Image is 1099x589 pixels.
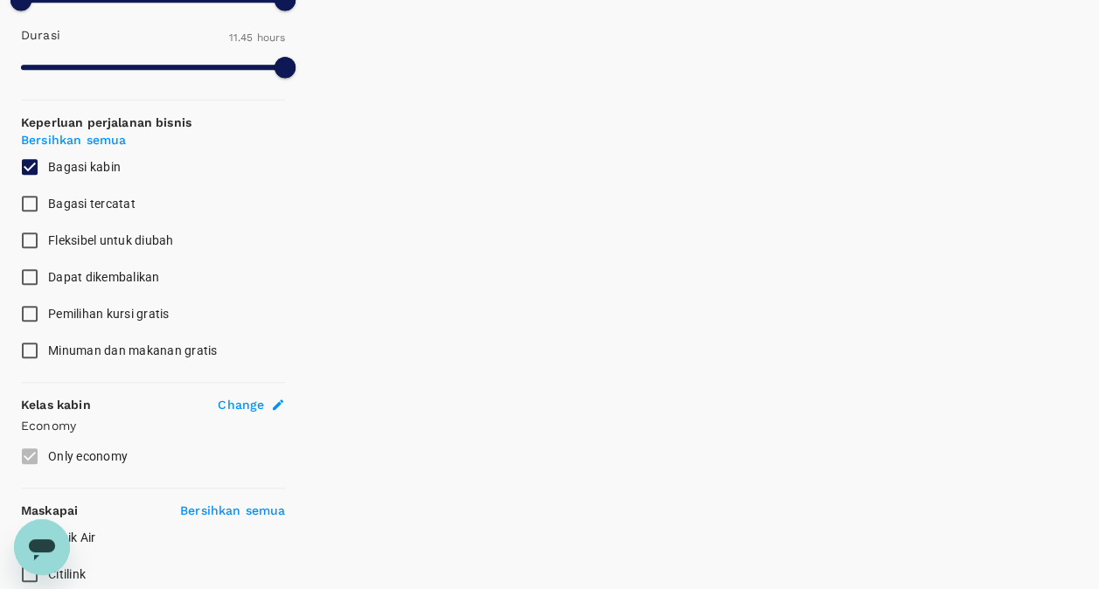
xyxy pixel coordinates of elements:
[229,31,286,44] span: 11.45 hours
[180,502,285,519] p: Bersihkan semua
[48,567,86,581] span: Citilink
[48,343,218,357] span: Minuman dan makanan gratis
[48,197,136,211] span: Bagasi tercatat
[48,530,95,544] span: Batik Air
[48,160,121,174] span: Bagasi kabin
[48,233,174,247] span: Fleksibel untuk diubah
[218,396,264,413] span: Change
[21,503,78,517] strong: Maskapai
[14,519,70,575] iframe: Button to launch messaging window
[48,307,170,321] span: Pemilihan kursi gratis
[48,449,128,463] span: Only economy
[21,398,91,412] strong: Kelas kabin
[48,270,160,284] span: Dapat dikembalikan
[21,131,126,149] p: Bersihkan semua
[21,26,60,44] p: Durasi
[21,115,191,129] strong: Keperluan perjalanan bisnis
[21,417,285,434] p: Economy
